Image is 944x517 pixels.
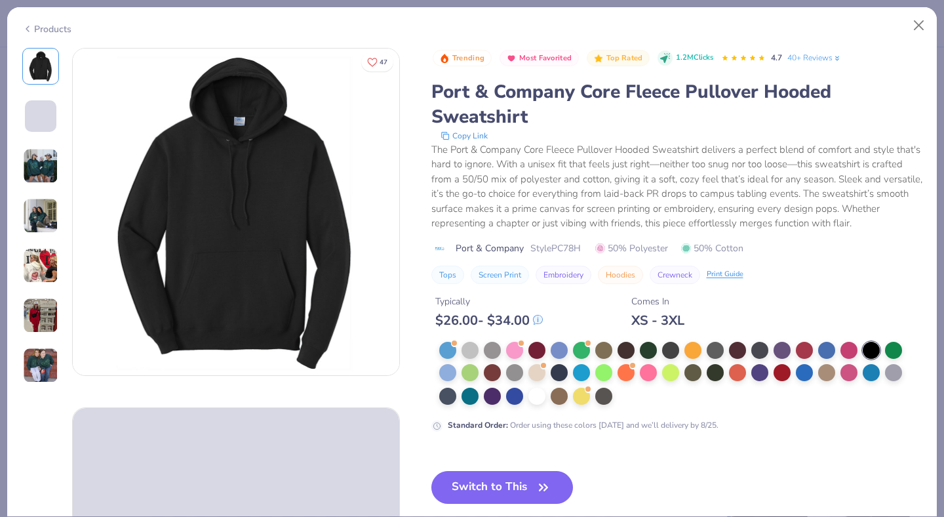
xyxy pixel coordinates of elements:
[506,53,517,64] img: Most Favorited sort
[73,49,399,375] img: Front
[431,243,449,254] img: brand logo
[824,304,919,334] div: Jet Black
[448,420,508,430] strong: Standard Order :
[380,59,387,66] span: 47
[771,52,782,63] span: 4.7
[595,241,668,255] span: 50% Polyester
[435,312,543,329] div: $ 26.00 - $ 34.00
[431,79,922,129] div: Port & Company Core Fleece Pullover Hooded Sweatshirt
[593,53,604,64] img: Top Rated sort
[431,266,464,284] button: Tops
[437,129,492,142] button: copy to clipboard
[471,266,529,284] button: Screen Print
[606,54,643,62] span: Top Rated
[23,248,58,283] img: User generated content
[707,269,743,280] div: Print Guide
[448,419,718,431] div: Order using these colors [DATE] and we’ll delivery by 8/25.
[23,348,58,383] img: User generated content
[23,148,58,184] img: User generated content
[431,471,574,504] button: Switch to This
[456,241,524,255] span: Port & Company
[631,312,684,329] div: XS - 3XL
[631,295,684,308] div: Comes In
[519,54,572,62] span: Most Favorited
[536,266,591,284] button: Embroidery
[587,50,650,67] button: Badge Button
[361,52,393,72] button: Like
[23,198,58,234] img: User generated content
[435,295,543,308] div: Typically
[676,52,713,64] span: 1.2M Clicks
[721,48,766,69] div: 4.7 Stars
[433,50,492,67] button: Badge Button
[25,51,56,82] img: Front
[500,50,579,67] button: Badge Button
[598,266,643,284] button: Hoodies
[681,241,743,255] span: 50% Cotton
[530,241,581,255] span: Style PC78H
[23,298,58,333] img: User generated content
[452,54,484,62] span: Trending
[439,53,450,64] img: Trending sort
[907,13,932,38] button: Close
[831,320,906,330] span: Standard Order Color
[787,52,842,64] a: 40+ Reviews
[650,266,700,284] button: Crewneck
[22,22,71,36] div: Products
[431,142,922,231] div: The Port & Company Core Fleece Pullover Hooded Sweatshirt delivers a perfect blend of comfort and...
